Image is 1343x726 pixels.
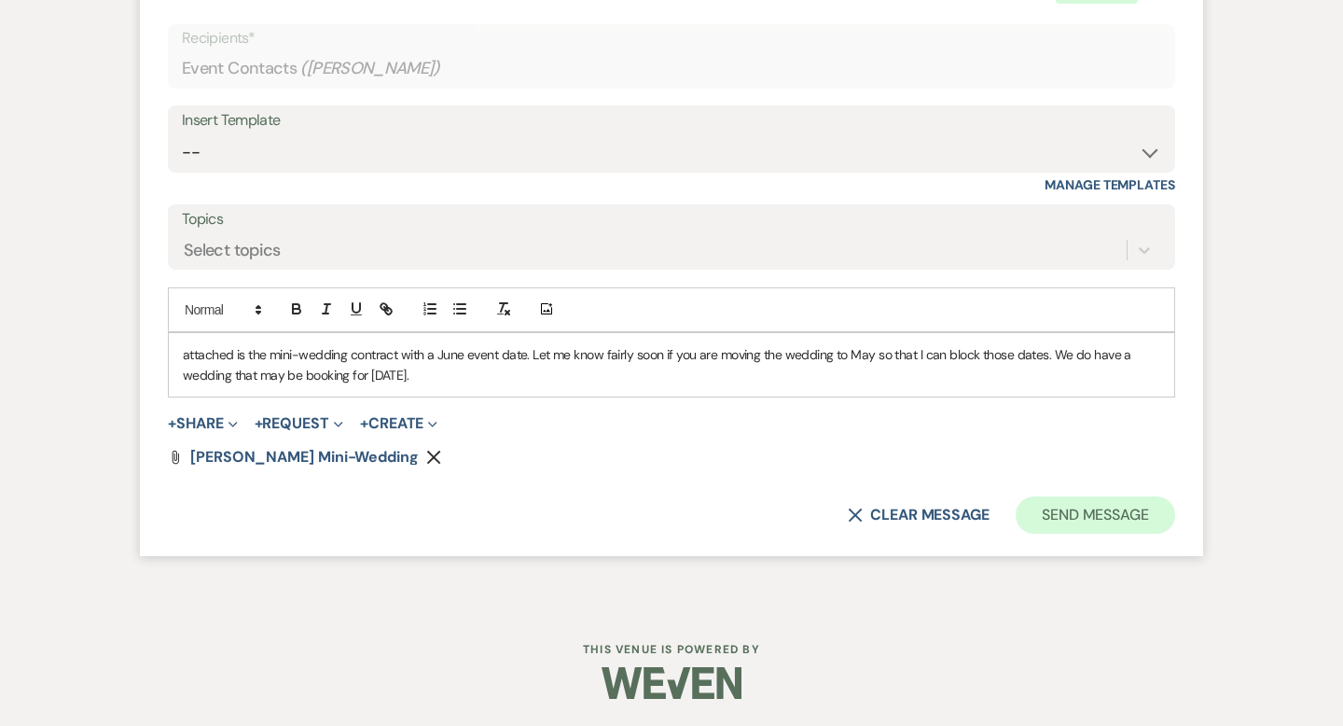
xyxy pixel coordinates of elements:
div: Select topics [184,238,281,263]
button: Clear message [848,508,990,523]
span: + [168,416,176,431]
span: + [255,416,263,431]
button: Create [360,416,437,431]
span: + [360,416,368,431]
div: Event Contacts [182,50,1161,87]
button: Request [255,416,343,431]
p: Recipients* [182,26,1161,50]
label: Topics [182,206,1161,233]
a: Manage Templates [1045,176,1175,193]
span: [PERSON_NAME] mini-wedding [190,447,419,467]
p: attached is the mini-wedding contract with a June event date. Let me know fairly soon if you are ... [183,344,1160,386]
button: Share [168,416,238,431]
span: ( [PERSON_NAME] ) [300,56,440,81]
img: Weven Logo [602,650,741,716]
a: [PERSON_NAME] mini-wedding [190,450,419,465]
button: Send Message [1016,496,1175,534]
div: Insert Template [182,107,1161,134]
